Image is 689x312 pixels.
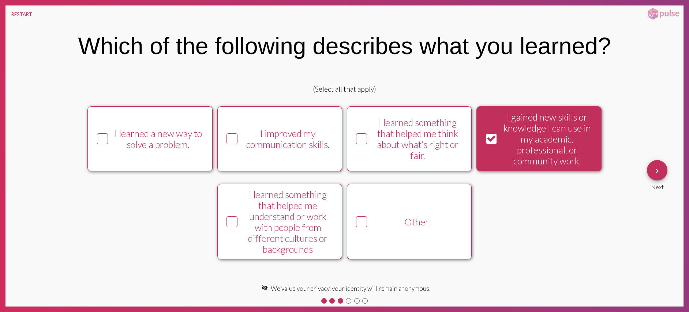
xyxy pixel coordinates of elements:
div: I improved my communication skills. [240,128,336,150]
button: I improved my communication skills. [217,106,342,171]
div: I learned a new way to solve a problem. [111,128,206,150]
div: I learned something that helped me think about what’s right or fair. [370,117,465,161]
button: Other: [347,184,472,260]
button: RESTART [5,5,38,23]
button: Next Question [647,160,667,180]
div: Which of the following describes what you learned? [78,33,611,60]
button: I learned a new way to solve a problem. [87,106,213,171]
mat-icon: Next Question [653,167,662,175]
mat-icon: visibility_off [262,285,268,291]
img: pulsehorizontalsmall.png [645,7,682,20]
div: I learned something that helped me understand or work with people from different cultures or back... [240,189,336,255]
div: (Select all that apply) [45,85,644,93]
div: I gained new skills or knowledge I can use in my academic, professional, or community work. [499,111,595,166]
div: Next [647,180,667,190]
span: We value your privacy, your identity will remain anonymous. [271,285,430,292]
button: I gained new skills or knowledge I can use in my academic, professional, or community work. [476,106,602,171]
div: Other: [370,216,465,227]
button: I learned something that helped me understand or work with people from different cultures or back... [217,184,342,260]
button: I learned something that helped me think about what’s right or fair. [347,106,472,171]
